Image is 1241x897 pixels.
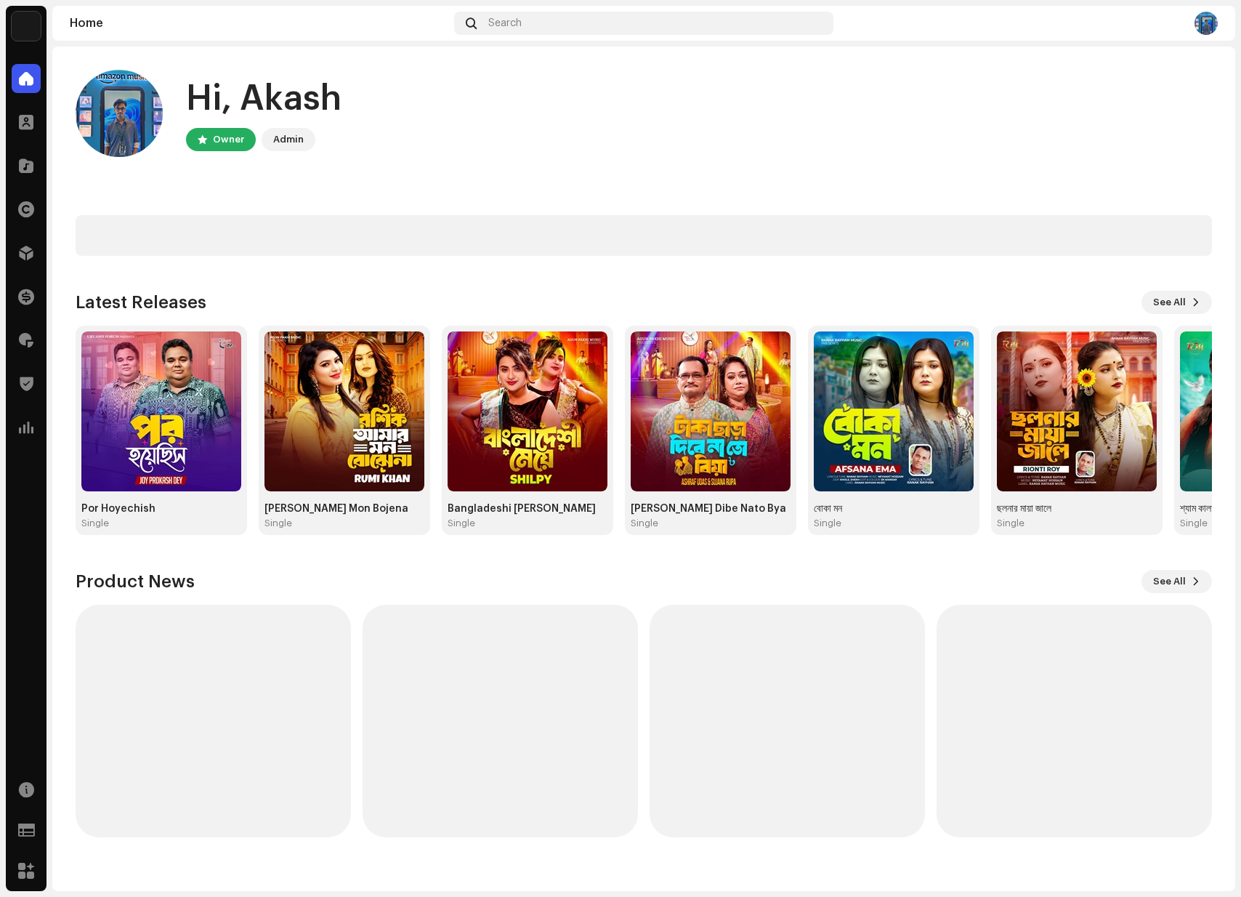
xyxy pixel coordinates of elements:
div: Por Hoyechish [81,503,241,515]
div: Single [81,518,109,529]
div: Single [814,518,841,529]
span: See All [1153,288,1186,317]
div: Single [631,518,658,529]
img: 9fede5ee-1514-4d19-9146-5fe7dc7f1034 [997,331,1157,491]
img: 80c2f202-3435-4489-942f-7c5255aece19 [81,331,241,491]
div: Admin [273,131,304,148]
span: Search [488,17,522,29]
img: c525653e-1365-40fb-813a-6c40cca70766 [631,331,791,491]
div: Owner [213,131,244,148]
div: Single [264,518,292,529]
img: 5e4483b3-e6cb-4a99-9ad8-29ce9094b33b [76,70,163,157]
div: Home [70,17,448,29]
div: Single [448,518,475,529]
img: b3ec92bd-a196-4caa-b944-9cd94df64666 [448,331,607,491]
h3: Latest Releases [76,291,206,314]
div: বোকা মন [814,503,974,515]
button: See All [1141,291,1212,314]
img: bb356b9b-6e90-403f-adc8-c282c7c2e227 [12,12,41,41]
img: d79c6b8b-951f-4f12-b008-e1c0b3c63057 [264,331,424,491]
img: 5e4483b3-e6cb-4a99-9ad8-29ce9094b33b [1194,12,1218,35]
div: Bangladeshi [PERSON_NAME] [448,503,607,515]
h3: Product News [76,570,195,593]
div: [PERSON_NAME] Dibe Nato Bya [631,503,791,515]
div: ছলনার মায়া জালে [997,503,1157,515]
span: See All [1153,567,1186,596]
div: [PERSON_NAME] Mon Bojena [264,503,424,515]
button: See All [1141,570,1212,593]
div: Single [997,518,1024,529]
div: Single [1180,518,1208,529]
img: e0c324d9-dd8a-4974-8d5e-d705c1d72d90 [814,331,974,491]
div: Hi, Akash [186,76,341,122]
